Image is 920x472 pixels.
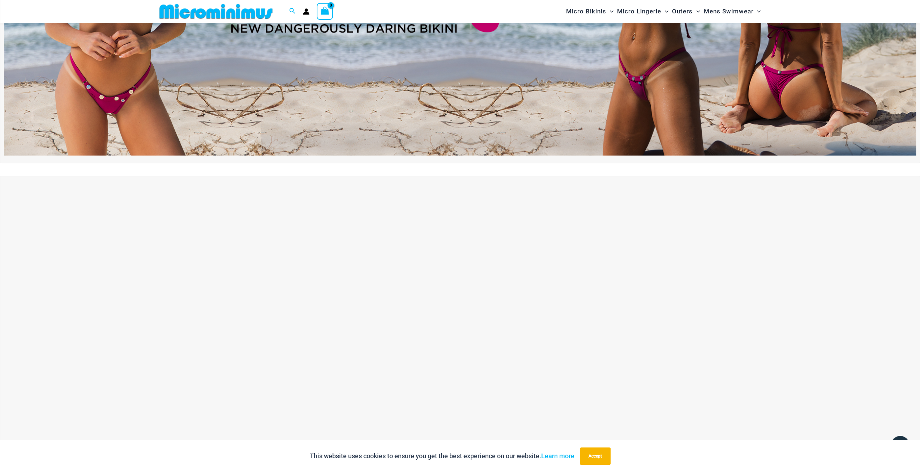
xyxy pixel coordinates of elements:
a: Mens SwimwearMenu ToggleMenu Toggle [702,2,762,21]
a: View Shopping Cart, empty [317,3,333,20]
a: Micro LingerieMenu ToggleMenu Toggle [615,2,670,21]
span: Menu Toggle [606,2,613,21]
span: Outers [672,2,693,21]
span: Menu Toggle [753,2,761,21]
span: Micro Lingerie [617,2,661,21]
a: Search icon link [289,7,296,16]
a: OutersMenu ToggleMenu Toggle [670,2,702,21]
a: Micro BikinisMenu ToggleMenu Toggle [564,2,615,21]
p: This website uses cookies to ensure you get the best experience on our website. [310,451,574,462]
span: Mens Swimwear [703,2,753,21]
span: Menu Toggle [661,2,668,21]
span: Micro Bikinis [566,2,606,21]
nav: Site Navigation [563,1,764,22]
a: Account icon link [303,8,309,15]
span: Menu Toggle [693,2,700,21]
a: Learn more [541,452,574,460]
img: MM SHOP LOGO FLAT [157,3,275,20]
button: Accept [580,447,611,465]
